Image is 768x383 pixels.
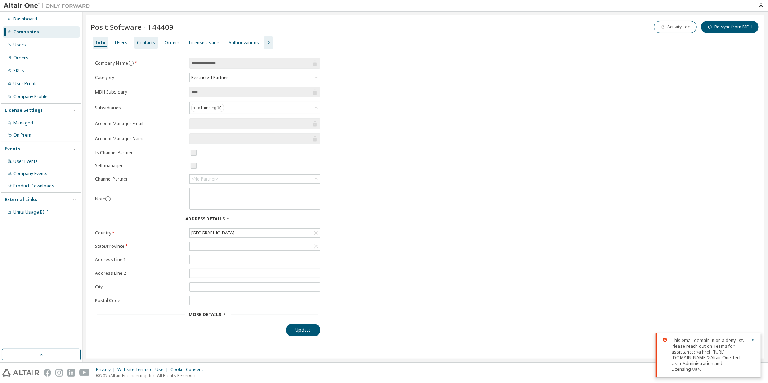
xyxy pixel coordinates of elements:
[13,159,38,164] div: User Events
[13,42,26,48] div: Users
[95,243,185,249] label: State/Province
[190,73,320,82] div: Restricted Partner
[115,40,127,46] div: Users
[95,270,185,276] label: Address Line 2
[165,40,180,46] div: Orders
[95,196,105,202] label: Note
[672,338,746,372] div: This email domain in on a deny list. Please reach out on Teams for assistance: <a href='[URL][DOM...
[95,163,185,169] label: Self-managed
[190,229,320,237] div: [GEOGRAPHIC_DATA]
[137,40,155,46] div: Contacts
[191,104,224,112] div: solidThinking
[286,324,320,336] button: Update
[190,102,320,114] div: solidThinking
[185,216,225,222] span: Address Details
[190,229,235,237] div: [GEOGRAPHIC_DATA]
[190,175,320,183] div: <No Partner>
[189,311,221,318] span: More Details
[190,74,229,82] div: Restricted Partner
[95,176,185,182] label: Channel Partner
[95,60,185,66] label: Company Name
[95,105,185,111] label: Subsidiaries
[79,369,90,377] img: youtube.svg
[654,21,697,33] button: Activity Log
[13,81,38,87] div: User Profile
[95,89,185,95] label: MDH Subsidary
[13,68,24,74] div: SKUs
[2,369,39,377] img: altair_logo.svg
[67,369,75,377] img: linkedin.svg
[95,40,105,46] div: Info
[13,120,33,126] div: Managed
[13,171,48,177] div: Company Events
[13,209,49,215] span: Units Usage BI
[91,22,174,32] span: Posit Software - 144409
[95,298,185,304] label: Postal Code
[5,108,43,113] div: License Settings
[13,55,28,61] div: Orders
[701,21,759,33] button: Re-sync from MDH
[95,121,185,127] label: Account Manager Email
[95,230,185,236] label: Country
[13,16,37,22] div: Dashboard
[13,94,48,100] div: Company Profile
[13,132,31,138] div: On Prem
[95,257,185,263] label: Address Line 1
[13,29,39,35] div: Companies
[229,40,259,46] div: Authorizations
[96,367,117,373] div: Privacy
[128,60,134,66] button: information
[191,176,219,182] div: <No Partner>
[95,150,185,156] label: Is Channel Partner
[4,2,94,9] img: Altair One
[189,40,219,46] div: License Usage
[96,373,207,379] p: © 2025 Altair Engineering, Inc. All Rights Reserved.
[5,146,20,152] div: Events
[170,367,207,373] div: Cookie Consent
[13,183,54,189] div: Product Downloads
[117,367,170,373] div: Website Terms of Use
[5,197,37,202] div: External Links
[44,369,51,377] img: facebook.svg
[95,136,185,142] label: Account Manager Name
[95,284,185,290] label: City
[105,196,111,202] button: information
[95,75,185,81] label: Category
[55,369,63,377] img: instagram.svg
